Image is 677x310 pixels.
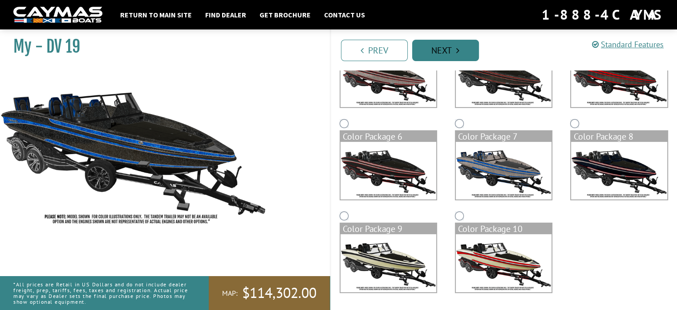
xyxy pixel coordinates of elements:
[209,276,330,310] a: MAP:$114,302.00
[341,40,408,61] a: Prev
[456,234,551,292] img: color_package_381.png
[255,9,315,21] a: Get Brochure
[456,223,551,234] div: Color Package 10
[201,9,251,21] a: Find Dealer
[456,131,551,142] div: Color Package 7
[341,234,436,292] img: color_package_380.png
[13,7,102,23] img: white-logo-c9c8dbefe5ff5ceceb0f0178aa75bf4bb51f6bca0971e226c86eb53dfe498488.png
[116,9,196,21] a: Return to main site
[222,289,238,298] span: MAP:
[571,50,667,107] img: color_package_376.png
[341,142,436,199] img: color_package_377.png
[456,50,551,107] img: color_package_375.png
[412,40,479,61] a: Next
[571,131,667,142] div: Color Package 8
[571,142,667,199] img: color_package_379.png
[592,39,664,50] a: Standard Features
[341,50,436,107] img: color_package_374.png
[341,223,436,234] div: Color Package 9
[341,131,436,142] div: Color Package 6
[242,284,316,302] span: $114,302.00
[13,277,189,310] p: *All prices are Retail in US Dollars and do not include dealer freight, prep, tariffs, fees, taxe...
[456,142,551,199] img: color_package_378.png
[542,5,664,25] div: 1-888-4CAYMAS
[320,9,369,21] a: Contact Us
[13,37,308,57] h1: My - DV 19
